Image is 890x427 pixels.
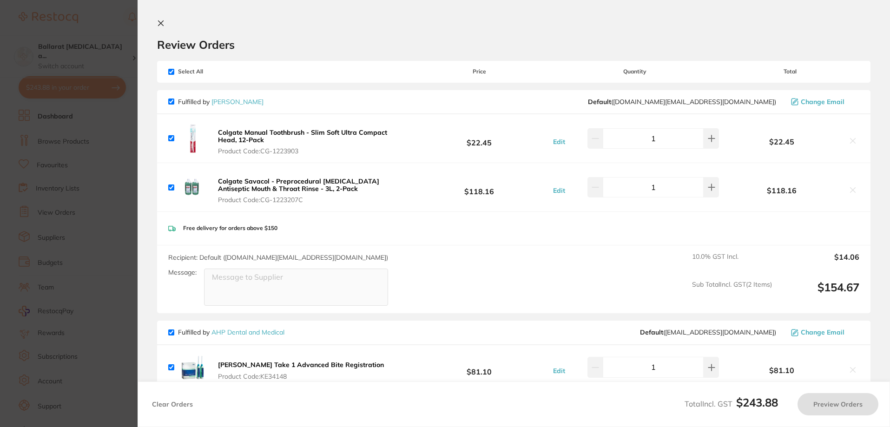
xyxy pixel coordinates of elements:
span: Recipient: Default ( [DOMAIN_NAME][EMAIL_ADDRESS][DOMAIN_NAME] ) [168,253,388,262]
output: $14.06 [779,253,859,273]
span: Product Code: KE34148 [218,373,384,380]
button: Colgate Manual Toothbrush - Slim Soft Ultra Compact Head, 12-Pack Product Code:CG-1223903 [215,128,410,155]
button: Colgate Savacol - Preprocedural [MEDICAL_DATA] Antiseptic Mouth & Throat Rinse - 3L, 2-Pack Produ... [215,177,410,204]
span: Change Email [801,328,844,336]
label: Message: [168,269,197,276]
b: [PERSON_NAME] Take 1 Advanced Bite Registration [218,361,384,369]
p: Fulfilled by [178,98,264,105]
p: Fulfilled by [178,328,284,336]
span: Product Code: CG-1223207C [218,196,407,204]
b: $118.16 [721,186,843,195]
span: Price [410,68,548,75]
a: AHP Dental and Medical [211,328,284,336]
b: Colgate Savacol - Preprocedural [MEDICAL_DATA] Antiseptic Mouth & Throat Rinse - 3L, 2-Pack [218,177,379,193]
span: Change Email [801,98,844,105]
img: Z2k4cXhydA [178,172,208,202]
b: $118.16 [410,179,548,196]
p: Free delivery for orders above $150 [183,225,277,231]
button: Preview Orders [798,393,878,415]
b: $81.10 [410,359,548,376]
span: orders@ahpdentalmedical.com.au [640,328,776,336]
button: [PERSON_NAME] Take 1 Advanced Bite Registration Product Code:KE34148 [215,361,387,380]
span: Sub Total Incl. GST ( 2 Items) [692,281,772,306]
img: cThteWVmeA [178,124,208,153]
span: 10.0 % GST Incl. [692,253,772,273]
span: Total [721,68,859,75]
button: Change Email [788,98,859,106]
span: Product Code: CG-1223903 [218,147,407,155]
span: Select All [168,68,261,75]
button: Edit [550,138,568,146]
span: Quantity [548,68,721,75]
b: Default [588,98,611,106]
b: $243.88 [736,395,778,409]
button: Edit [550,367,568,375]
b: Colgate Manual Toothbrush - Slim Soft Ultra Compact Head, 12-Pack [218,128,387,144]
b: Default [640,328,663,336]
button: Edit [550,186,568,195]
b: $22.45 [721,138,843,146]
button: Clear Orders [149,393,196,415]
span: Total Incl. GST [685,399,778,408]
button: Change Email [788,328,859,336]
output: $154.67 [779,281,859,306]
b: $22.45 [410,130,548,147]
b: $81.10 [721,366,843,374]
span: customer.care@henryschein.com.au [588,98,776,105]
a: [PERSON_NAME] [211,98,264,106]
img: NWVmandoeQ [178,353,208,382]
h2: Review Orders [157,38,870,52]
